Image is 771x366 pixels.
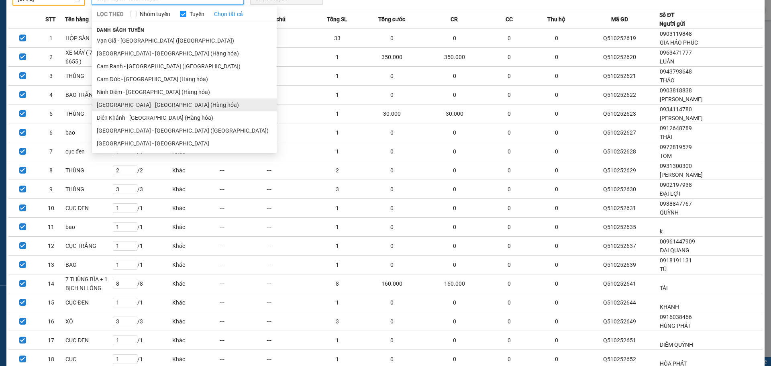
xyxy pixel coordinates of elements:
[660,172,703,178] span: [PERSON_NAME]
[533,142,580,161] td: 0
[52,35,116,46] div: 0974673697
[423,312,485,331] td: 0
[266,293,314,312] td: ---
[611,15,628,24] span: Mã GD
[660,31,692,37] span: 0903119848
[423,218,485,237] td: 0
[361,331,423,350] td: 0
[361,274,423,293] td: 160.000
[172,237,219,256] td: Khác
[361,29,423,48] td: 0
[580,312,660,331] td: Q510252649
[485,123,533,142] td: 0
[660,153,672,159] span: TOM
[314,29,361,48] td: 33
[485,312,533,331] td: 0
[172,199,219,218] td: Khác
[65,67,112,86] td: THÙNG
[580,123,660,142] td: Q510252627
[65,15,89,24] span: Tên hàng
[660,87,692,94] span: 0903818838
[314,312,361,331] td: 3
[314,104,361,123] td: 1
[533,86,580,104] td: 0
[37,237,65,256] td: 12
[65,142,112,161] td: cục đen
[37,161,65,180] td: 8
[580,218,660,237] td: Q510252635
[423,180,485,199] td: 0
[65,161,112,180] td: THÙNG
[266,312,314,331] td: ---
[92,98,277,111] li: [GEOGRAPHIC_DATA] - [GEOGRAPHIC_DATA] (Hàng hóa)
[112,218,172,237] td: / 1
[65,123,112,142] td: bao
[580,67,660,86] td: Q510252621
[485,142,533,161] td: 0
[660,238,695,245] span: 00961447909
[112,331,172,350] td: / 1
[112,256,172,274] td: / 1
[92,34,277,47] li: Vạn Giã - [GEOGRAPHIC_DATA] ([GEOGRAPHIC_DATA])
[266,48,314,67] td: ---
[660,209,679,216] span: QUỲNH
[37,67,65,86] td: 3
[214,10,243,18] a: Chọn tất cả
[45,15,56,24] span: STT
[485,199,533,218] td: 0
[266,256,314,274] td: ---
[219,180,267,199] td: ---
[660,125,692,131] span: 0912648789
[660,144,692,150] span: 0972819579
[314,199,361,218] td: 1
[423,142,485,161] td: 0
[533,123,580,142] td: 0
[533,180,580,199] td: 0
[533,312,580,331] td: 0
[65,86,112,104] td: BAO TRẮNG
[533,256,580,274] td: 0
[266,331,314,350] td: ---
[451,15,458,24] span: CR
[660,314,692,320] span: 0916038466
[7,26,47,36] div: ĐANG
[65,29,112,48] td: HỘP SÀN
[266,161,314,180] td: ---
[172,180,219,199] td: Khác
[65,48,112,67] td: XE MÁY ( 79F5 6655 )
[580,237,660,256] td: Q510252637
[314,293,361,312] td: 1
[314,274,361,293] td: 8
[314,67,361,86] td: 1
[660,58,674,65] span: LUÂN
[660,163,692,169] span: 0931300300
[423,161,485,180] td: 0
[172,274,219,293] td: Khác
[266,237,314,256] td: ---
[485,331,533,350] td: 0
[533,237,580,256] td: 0
[361,293,423,312] td: 0
[266,29,314,48] td: ---
[37,199,65,218] td: 10
[172,161,219,180] td: Khác
[361,180,423,199] td: 0
[266,123,314,142] td: ---
[485,256,533,274] td: 0
[51,51,80,59] span: Chưa thu
[65,256,112,274] td: BAO
[361,142,423,161] td: 0
[52,7,71,15] span: Nhận:
[65,104,112,123] td: THÙNG
[660,247,689,254] span: ĐẠI QUANG
[172,293,219,312] td: Khác
[37,123,65,142] td: 6
[423,237,485,256] td: 0
[423,274,485,293] td: 160.000
[580,199,660,218] td: Q510252631
[37,104,65,123] td: 5
[219,274,267,293] td: ---
[533,331,580,350] td: 0
[659,10,685,28] div: Số ĐT Người gửi
[485,218,533,237] td: 0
